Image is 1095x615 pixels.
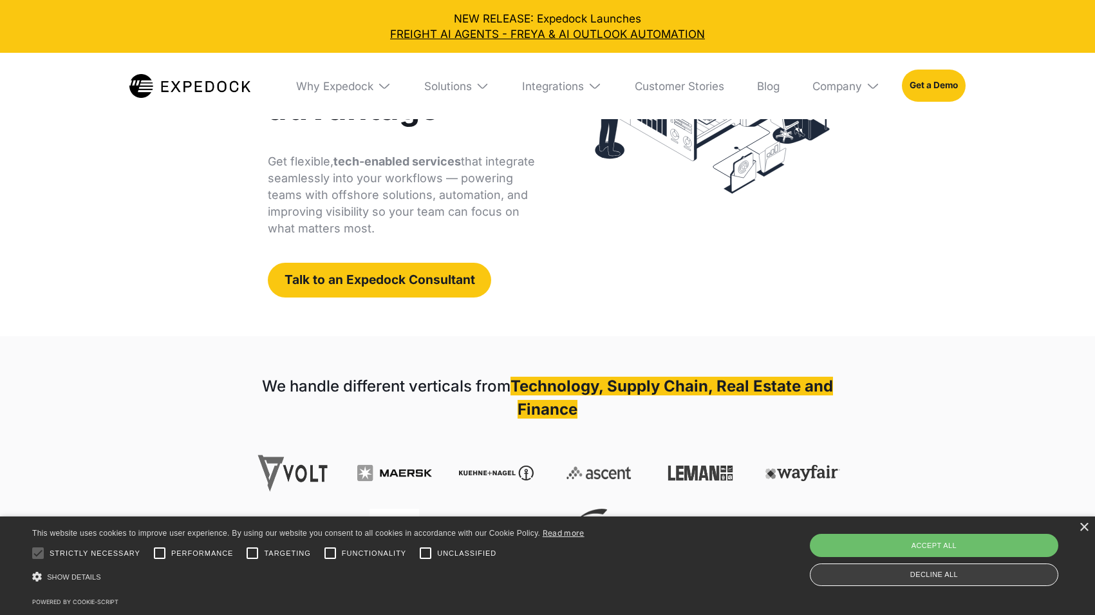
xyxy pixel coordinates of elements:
span: This website uses cookies to improve user experience. By using our website you consent to all coo... [32,529,540,538]
div: Company [812,79,862,93]
div: Integrations [511,53,613,119]
span: Strictly necessary [50,548,140,559]
div: Why Expedock [285,53,402,119]
span: Unclassified [437,548,496,559]
a: FREIGHT AI AGENTS - FREYA & AI OUTLOOK AUTOMATION [11,26,1084,42]
div: Integrations [522,79,584,93]
iframe: Chat Widget [1031,553,1095,615]
span: Targeting [264,548,310,559]
div: Why Expedock [296,79,373,93]
a: Get a Demo [902,70,966,102]
strong: We handle different verticals from [262,377,510,395]
a: Powered by cookie-script [32,598,118,605]
a: Customer Stories [624,53,735,119]
strong: tech-enabled services [333,155,461,168]
div: Solutions [413,53,501,119]
span: Performance [171,548,234,559]
div: Company [801,53,891,119]
div: NEW RELEASE: Expedock Launches [11,11,1084,42]
strong: Technology, Supply Chain, Real Estate and Finance [510,377,833,419]
p: Get flexible, that integrate seamlessly into your workflows — powering teams with offshore soluti... [268,153,536,237]
span: Functionality [342,548,406,559]
a: Blog [746,53,791,119]
div: Decline all [810,563,1058,586]
a: Talk to an Expedock Consultant [268,263,491,297]
div: Show details [32,568,585,587]
div: Close [1079,523,1089,533]
div: Accept all [810,534,1058,557]
a: Read more [543,528,585,538]
span: Show details [47,573,101,581]
div: Solutions [424,79,472,93]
